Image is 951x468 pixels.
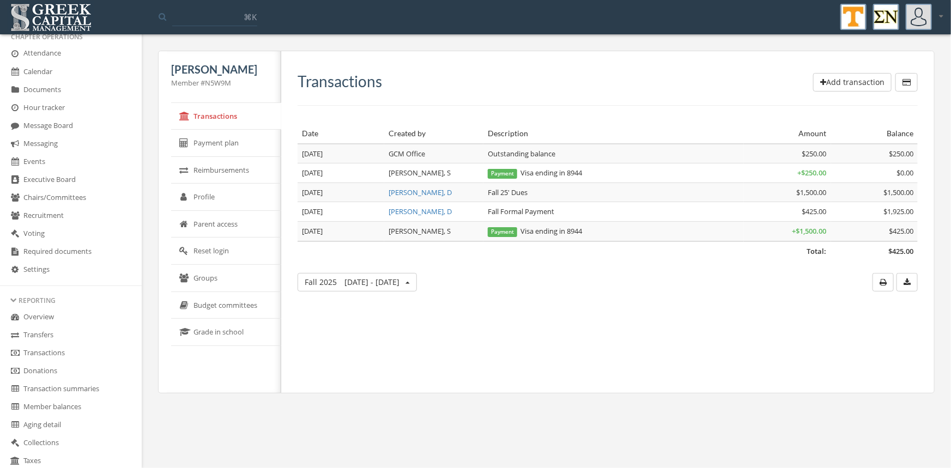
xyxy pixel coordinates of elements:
div: Amount [748,128,826,139]
span: [PERSON_NAME], S [389,168,451,178]
div: Date [302,128,380,139]
div: Balance [835,128,913,139]
span: $0.00 [897,168,913,178]
span: $250.00 [889,149,913,159]
span: Payment [488,227,517,237]
a: Budget committees [171,292,281,319]
div: Member # [171,78,268,88]
span: Visa ending in 8944 [488,226,582,236]
button: Fall 2025[DATE] - [DATE] [298,273,417,291]
td: [DATE] [298,183,384,202]
a: Parent access [171,211,281,238]
span: $425.00 [889,226,913,236]
span: Payment [488,169,517,179]
span: $425.00 [802,206,827,216]
span: $1,500.00 [883,187,913,197]
div: Description [488,128,740,139]
a: Profile [171,184,281,211]
span: $425.00 [888,246,913,256]
a: [PERSON_NAME], D [389,206,452,216]
div: Created by [389,128,479,139]
a: Reimbursements [171,157,281,184]
div: Reporting [11,296,131,305]
span: $250.00 [802,149,827,159]
td: Total: [298,241,831,261]
span: N5W9M [205,78,231,88]
td: Outstanding balance [483,144,744,163]
span: [PERSON_NAME], S [389,226,451,236]
span: $1,925.00 [883,206,913,216]
button: Add transaction [813,73,892,92]
a: Reset login [171,238,281,265]
a: Transactions [171,103,281,130]
a: Groups [171,265,281,292]
td: [DATE] [298,202,384,222]
span: + $250.00 [798,168,827,178]
span: Fall 25' Dues [488,187,528,197]
span: $1,500.00 [797,187,827,197]
td: GCM Office [384,144,483,163]
td: [DATE] [298,222,384,241]
span: Fall 2025 [305,277,399,287]
span: Visa ending in 8944 [488,168,582,178]
span: [PERSON_NAME] [171,63,257,76]
span: ⌘K [244,11,257,22]
span: + $1,500.00 [792,226,827,236]
td: [DATE] [298,163,384,183]
h3: Transactions [298,73,382,90]
span: [DATE] - [DATE] [344,277,399,287]
td: [DATE] [298,144,384,163]
span: Fall Formal Payment [488,206,554,216]
a: Payment plan [171,130,281,157]
a: Grade in school [171,319,281,346]
a: [PERSON_NAME], D [389,187,452,197]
